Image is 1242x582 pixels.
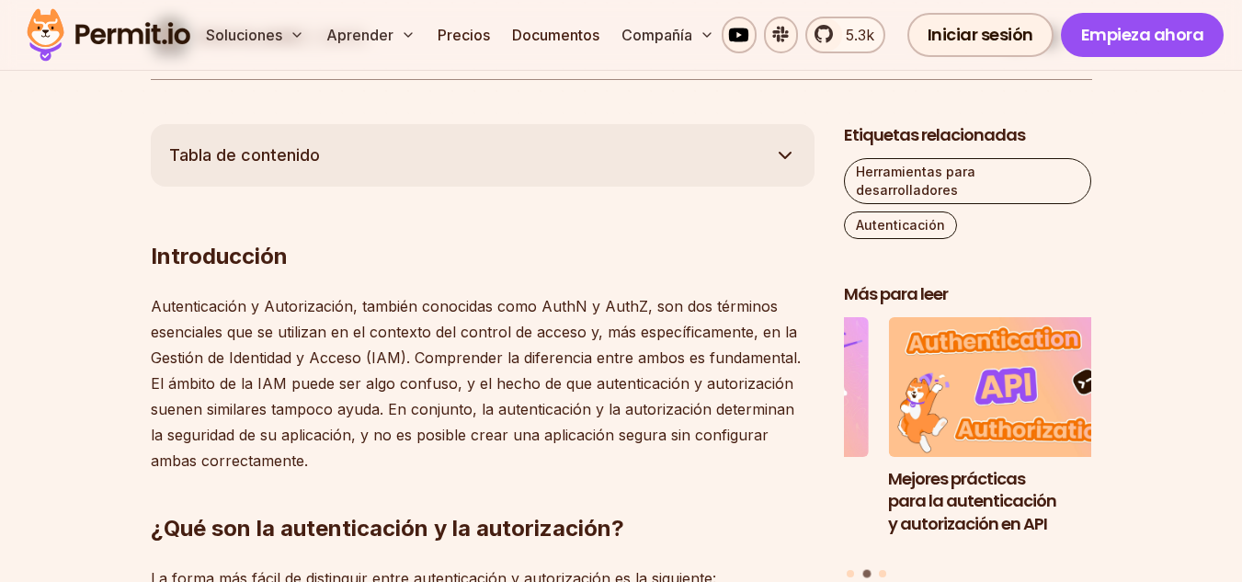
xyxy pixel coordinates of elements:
button: Soluciones [199,17,312,53]
li: 2 de 3 [888,317,1136,559]
button: Ir a la diapositiva 1 [847,570,854,577]
button: Tabla de contenido [151,124,815,187]
font: ¿Qué son la autenticación y la autorización? [151,515,624,542]
button: Compañía [614,17,722,53]
font: Más para leer [844,282,948,305]
img: Mejores prácticas para la autenticación y autorización en API [888,317,1136,457]
font: Autenticación y Autorización, también conocidas como AuthN y AuthZ, son dos términos esenciales q... [151,297,801,470]
a: Cómo las acciones personalizadas de GitHub nos permitieron optimizar miles de pipelines de CI/CD [621,317,869,559]
font: Empieza ahora [1081,23,1204,46]
font: Soluciones [206,26,282,44]
font: 5.3k [846,26,874,44]
font: Autenticación [856,217,945,233]
div: Publicaciones [844,317,1092,581]
font: Introducción [151,243,288,269]
li: 1 de 3 [621,317,869,559]
font: Herramientas para desarrolladores [856,164,975,198]
button: Aprender [319,17,423,53]
font: Documentos [512,26,599,44]
a: Precios [430,17,497,53]
a: Iniciar sesión [907,13,1054,57]
a: Documentos [505,17,607,53]
img: Logotipo del permiso [18,4,199,66]
a: 5.3k [805,17,884,53]
button: Ir a la diapositiva 3 [879,570,886,577]
a: Herramientas para desarrolladores [844,158,1092,204]
font: Etiquetas relacionadas [844,123,1025,146]
font: Iniciar sesión [928,23,1033,46]
font: Precios [438,26,490,44]
font: Tabla de contenido [169,145,320,165]
a: Autenticación [844,211,957,239]
font: Aprender [326,26,393,44]
font: Compañía [621,26,692,44]
a: Empieza ahora [1061,13,1225,57]
font: Mejores prácticas para la autenticación y autorización en API [888,467,1056,536]
button: Ir a la diapositiva 2 [862,570,871,578]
